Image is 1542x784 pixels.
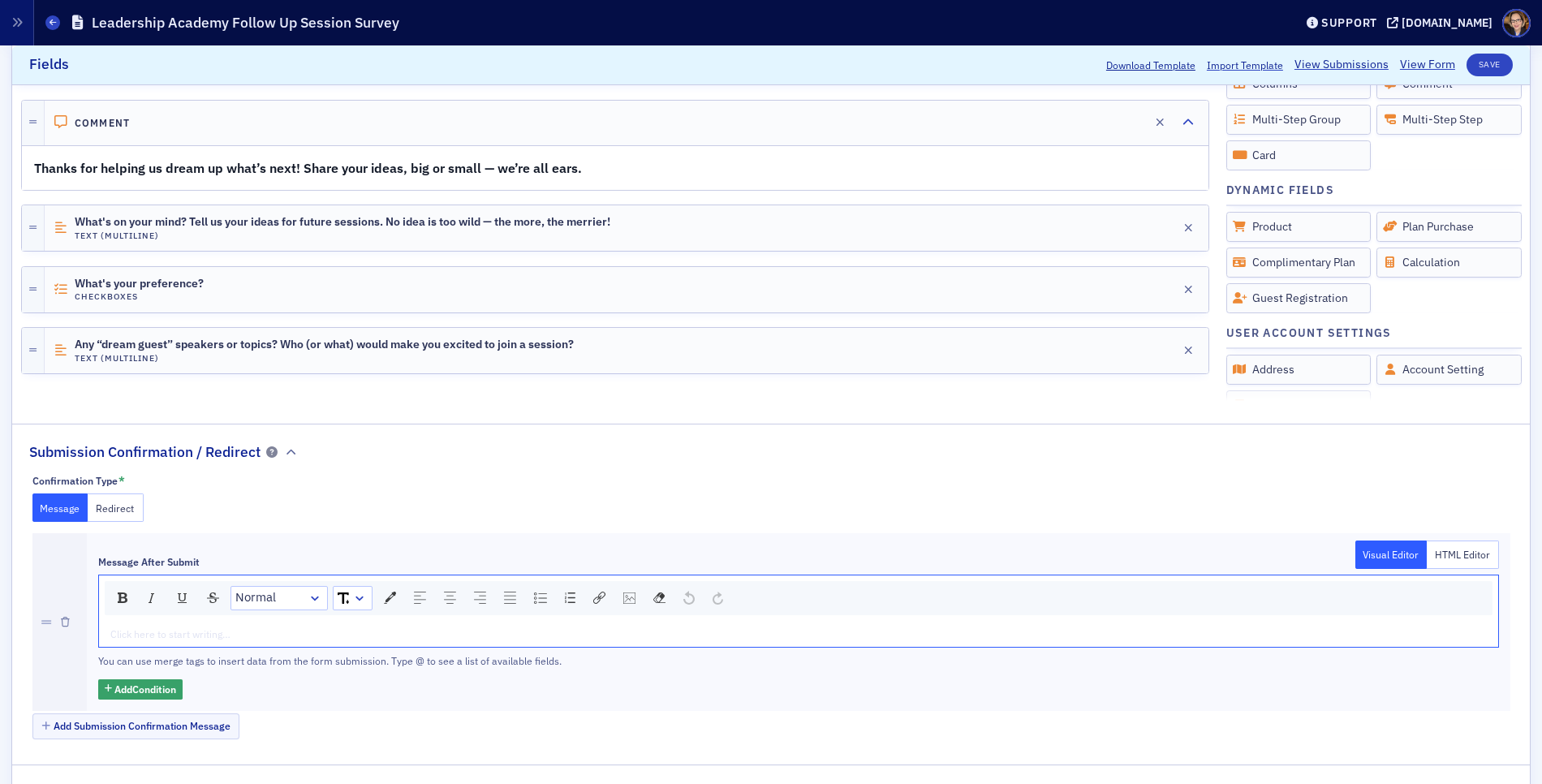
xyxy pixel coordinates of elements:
[1402,15,1492,30] div: [DOMAIN_NAME]
[1376,248,1522,278] div: Calculation
[98,556,200,568] div: Message After Submit
[1226,182,1335,199] h4: Dynamic Fields
[112,587,133,609] div: Bold
[1226,212,1372,242] div: Product
[75,216,610,229] span: What's on your mind? Tell us your ideas for future sessions. No idea is too wild — the more, the ...
[1226,283,1372,313] div: Guest Registration
[231,587,327,610] a: Block Type
[105,581,1492,615] div: rdw-toolbar
[468,587,492,610] div: Right
[1226,140,1372,170] div: Card
[1387,17,1498,28] button: [DOMAIN_NAME]
[1355,541,1428,569] button: Visual Editor
[1226,105,1372,135] div: Multi-Step Group
[1502,9,1531,37] span: Profile
[75,352,574,363] h4: Text (Multiline)
[109,586,228,610] div: rdw-inline-control
[75,230,610,240] h4: Text (Multiline)
[75,338,574,351] span: Any “dream guest” speakers or topics? Who (or what) would make you excited to join a session?
[584,586,614,610] div: rdw-link-control
[32,493,88,522] button: Message
[29,442,261,463] h2: Submission Confirmation / Redirect
[201,587,225,609] div: Strikethrough
[98,679,183,700] button: AddCondition
[75,116,131,128] h4: Comment
[559,587,581,609] div: Ordered
[235,588,276,607] span: Normal
[405,586,525,610] div: rdw-textalign-control
[32,713,240,739] button: Add Submission Confirmation Message
[114,682,176,696] span: Add Condition
[118,474,125,489] abbr: This field is required
[230,586,328,610] div: rdw-dropdown
[98,653,644,668] div: You can use merge tags to insert data from the form submission. Type @ to see a list of available...
[111,627,1487,641] div: rdw-editor
[1226,390,1372,420] div: Organization
[1294,57,1389,74] a: View Submissions
[140,587,164,610] div: Italic
[648,587,671,610] div: Remove
[75,291,204,302] h4: Checkboxes
[333,586,373,610] div: rdw-dropdown
[678,587,700,610] div: Undo
[34,160,582,176] strong: Thanks for helping us dream up what’s next! Share your ideas, big or small — we’re all ears.
[29,54,69,75] h2: Fields
[228,586,330,610] div: rdw-block-control
[1226,325,1392,342] h4: User Account Settings
[674,586,732,610] div: rdw-history-control
[1467,54,1513,76] button: Save
[528,587,553,610] div: Unordered
[88,493,144,522] button: Redirect
[98,575,1499,648] div: rdw-wrapper
[408,587,432,610] div: Left
[1207,58,1283,72] span: Import Template
[1226,355,1372,385] div: Address
[1376,105,1522,135] div: Multi-Step Step
[618,587,641,610] div: Image
[1321,15,1377,30] div: Support
[1400,57,1455,74] a: View Form
[1106,58,1195,72] button: Download Template
[375,586,405,610] div: rdw-color-picker
[1226,248,1372,278] div: Complimentary Plan
[334,587,372,610] a: Font Size
[588,587,611,610] div: Link
[330,586,375,610] div: rdw-font-size-control
[75,277,204,290] span: What's your preference?
[498,587,522,610] div: Justify
[1427,541,1499,569] button: HTML Editor
[170,587,195,610] div: Underline
[1376,355,1522,385] div: Account Setting
[32,475,118,487] div: Confirmation Type
[614,586,644,610] div: rdw-image-control
[644,586,674,610] div: rdw-remove-control
[92,13,399,32] h1: Leadership Academy Follow Up Session Survey
[707,587,729,610] div: Redo
[1376,212,1522,242] div: Plan Purchase
[525,586,584,610] div: rdw-list-control
[438,587,462,610] div: Center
